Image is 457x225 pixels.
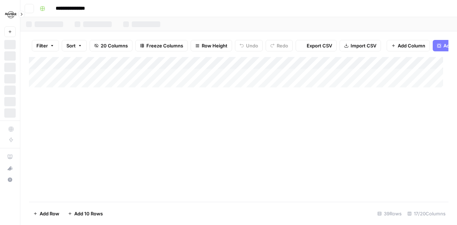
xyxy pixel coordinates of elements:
span: Import CSV [351,42,376,49]
button: What's new? [4,163,16,174]
span: Undo [246,42,258,49]
span: Freeze Columns [146,42,183,49]
span: Add Row [40,210,59,217]
button: Help + Support [4,174,16,185]
button: Add Column [387,40,430,51]
div: 39 Rows [375,208,405,219]
span: Row Height [202,42,227,49]
button: Row Height [191,40,232,51]
div: What's new? [5,163,15,174]
button: Freeze Columns [135,40,188,51]
span: 20 Columns [101,42,128,49]
button: Filter [32,40,59,51]
button: Redo [266,40,293,51]
span: Redo [277,42,288,49]
button: Import CSV [340,40,381,51]
a: AirOps Academy [4,151,16,163]
span: Sort [66,42,76,49]
button: Export CSV [296,40,337,51]
span: Export CSV [307,42,332,49]
button: Add 10 Rows [64,208,107,219]
button: 20 Columns [90,40,132,51]
span: Add 10 Rows [74,210,103,217]
button: Undo [235,40,263,51]
img: Hard Rock Digital Logo [4,8,17,21]
span: Filter [36,42,48,49]
div: 17/20 Columns [405,208,448,219]
button: Add Row [29,208,64,219]
button: Workspace: Hard Rock Digital [4,6,16,24]
button: Sort [62,40,87,51]
span: Add Column [398,42,425,49]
